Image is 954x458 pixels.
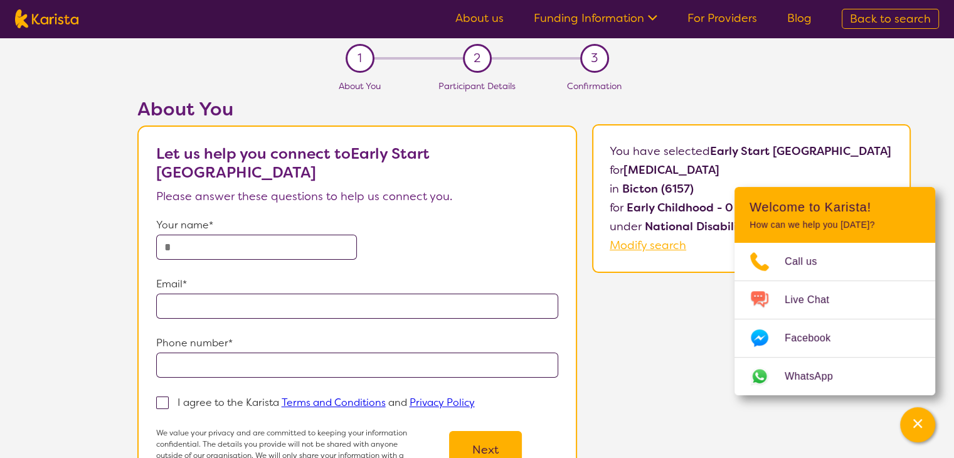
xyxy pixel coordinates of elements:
[156,216,558,235] p: Your name*
[156,144,430,183] b: Let us help you connect to Early Start [GEOGRAPHIC_DATA]
[610,238,686,253] a: Modify search
[623,162,719,178] b: [MEDICAL_DATA]
[785,290,844,309] span: Live Chat
[591,49,598,68] span: 3
[645,219,891,234] b: National Disability Insurance Scheme (NDIS)
[610,142,893,255] p: You have selected
[156,334,558,353] p: Phone number*
[610,198,893,217] p: for
[710,144,891,159] b: Early Start [GEOGRAPHIC_DATA]
[438,80,516,92] span: Participant Details
[734,358,935,395] a: Web link opens in a new tab.
[627,200,759,215] b: Early Childhood - 0 to 9
[455,11,504,26] a: About us
[785,367,848,386] span: WhatsApp
[787,11,812,26] a: Blog
[15,9,78,28] img: Karista logo
[156,275,558,294] p: Email*
[900,407,935,442] button: Channel Menu
[687,11,757,26] a: For Providers
[850,11,931,26] span: Back to search
[610,161,893,179] p: for
[339,80,381,92] span: About You
[178,396,475,409] p: I agree to the Karista and
[282,396,386,409] a: Terms and Conditions
[750,200,920,215] h2: Welcome to Karista!
[842,9,939,29] a: Back to search
[610,179,893,198] p: in
[410,396,475,409] a: Privacy Policy
[622,181,694,196] b: Bicton (6157)
[137,98,577,120] h2: About You
[474,49,480,68] span: 2
[734,187,935,395] div: Channel Menu
[358,49,362,68] span: 1
[750,220,920,230] p: How can we help you [DATE]?
[156,187,558,206] p: Please answer these questions to help us connect you.
[567,80,622,92] span: Confirmation
[785,252,832,271] span: Call us
[785,329,845,348] span: Facebook
[534,11,657,26] a: Funding Information
[734,243,935,395] ul: Choose channel
[610,217,893,236] p: under .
